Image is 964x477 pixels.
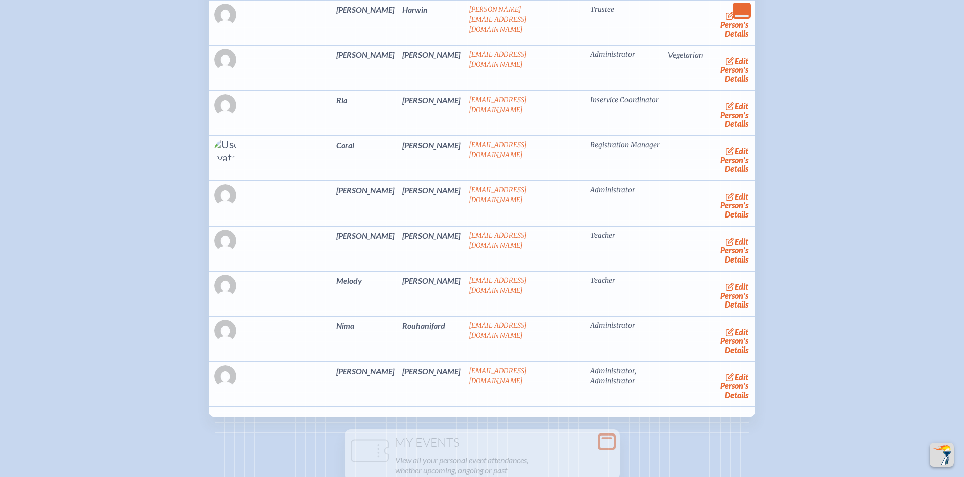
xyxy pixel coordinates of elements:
[469,231,527,250] a: [EMAIL_ADDRESS][DOMAIN_NAME]
[332,271,398,316] td: Melody
[586,226,664,271] td: Teacher
[398,362,465,407] td: [PERSON_NAME]
[469,367,527,385] a: [EMAIL_ADDRESS][DOMAIN_NAME]
[718,189,751,221] a: editPerson’s Details
[214,275,236,297] img: Gravatar
[214,320,236,342] img: Gravatar
[735,282,748,291] span: edit
[398,316,465,361] td: Rouhanifard
[718,99,751,131] a: editPerson’s Details
[469,186,527,204] a: [EMAIL_ADDRESS][DOMAIN_NAME]
[586,91,664,136] td: Inservice Coordinator
[718,370,751,402] a: editPerson’s Details
[718,54,751,85] a: editPerson’s Details
[718,325,751,357] a: editPerson’s Details
[469,321,527,340] a: [EMAIL_ADDRESS][DOMAIN_NAME]
[735,327,748,337] span: edit
[469,276,527,295] a: [EMAIL_ADDRESS][DOMAIN_NAME]
[214,49,236,71] img: Gravatar
[398,91,465,136] td: [PERSON_NAME]
[332,136,398,181] td: Coral
[735,146,748,156] span: edit
[332,316,398,361] td: Nima
[398,181,465,226] td: [PERSON_NAME]
[586,181,664,226] td: Administrator
[586,316,664,361] td: Administrator
[469,50,527,69] a: [EMAIL_ADDRESS][DOMAIN_NAME]
[930,443,954,467] button: Scroll Top
[332,91,398,136] td: Ria
[469,5,527,34] a: [PERSON_NAME][EMAIL_ADDRESS][DOMAIN_NAME]
[332,45,398,90] td: [PERSON_NAME]
[214,4,236,26] img: Gravatar
[718,280,751,312] a: editPerson’s Details
[214,94,236,116] img: Gravatar
[735,101,748,111] span: edit
[469,96,527,114] a: [EMAIL_ADDRESS][DOMAIN_NAME]
[332,362,398,407] td: [PERSON_NAME]
[718,144,751,176] a: editPerson’s Details
[210,138,241,164] img: User Avatar
[214,184,236,206] img: Gravatar
[398,45,465,90] td: [PERSON_NAME]
[735,372,748,382] span: edit
[735,237,748,246] span: edit
[718,235,751,267] a: editPerson’s Details
[398,136,465,181] td: [PERSON_NAME]
[718,9,751,40] a: editPerson’s Details
[214,230,236,252] img: Gravatar
[349,436,616,450] h1: My Events
[214,365,236,387] img: Gravatar
[586,136,664,181] td: Registration Manager
[586,362,664,407] td: Administrator, Administrator
[932,445,952,465] img: To the top
[398,271,465,316] td: [PERSON_NAME]
[735,192,748,201] span: edit
[586,45,664,90] td: Administrator
[586,271,664,316] td: Teacher
[332,226,398,271] td: [PERSON_NAME]
[469,141,527,159] a: [EMAIL_ADDRESS][DOMAIN_NAME]
[735,56,748,66] span: edit
[398,226,465,271] td: [PERSON_NAME]
[668,50,703,60] span: Vegetarian
[332,181,398,226] td: [PERSON_NAME]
